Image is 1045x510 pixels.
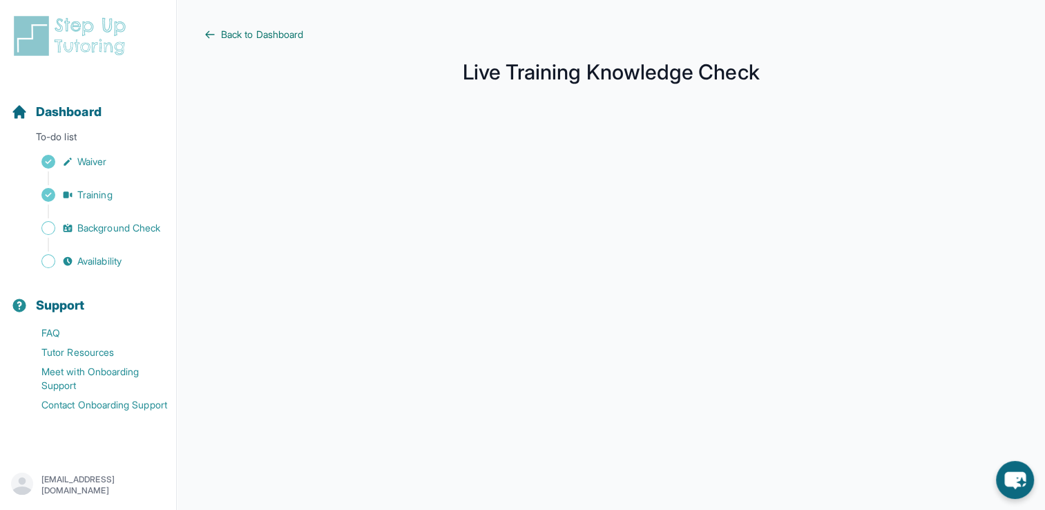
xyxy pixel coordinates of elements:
[11,218,176,238] a: Background Check
[996,461,1034,499] button: chat-button
[221,28,303,41] span: Back to Dashboard
[11,252,176,271] a: Availability
[77,188,113,202] span: Training
[11,14,134,58] img: logo
[77,221,160,235] span: Background Check
[6,274,171,321] button: Support
[36,102,102,122] span: Dashboard
[11,152,176,171] a: Waiver
[77,254,122,268] span: Availability
[11,185,176,205] a: Training
[6,130,171,149] p: To-do list
[204,64,1017,80] h1: Live Training Knowledge Check
[204,28,1017,41] a: Back to Dashboard
[11,362,176,395] a: Meet with Onboarding Support
[11,102,102,122] a: Dashboard
[11,473,165,498] button: [EMAIL_ADDRESS][DOMAIN_NAME]
[11,323,176,343] a: FAQ
[11,395,176,415] a: Contact Onboarding Support
[41,474,165,496] p: [EMAIL_ADDRESS][DOMAIN_NAME]
[77,155,106,169] span: Waiver
[6,80,171,127] button: Dashboard
[11,343,176,362] a: Tutor Resources
[36,296,85,315] span: Support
